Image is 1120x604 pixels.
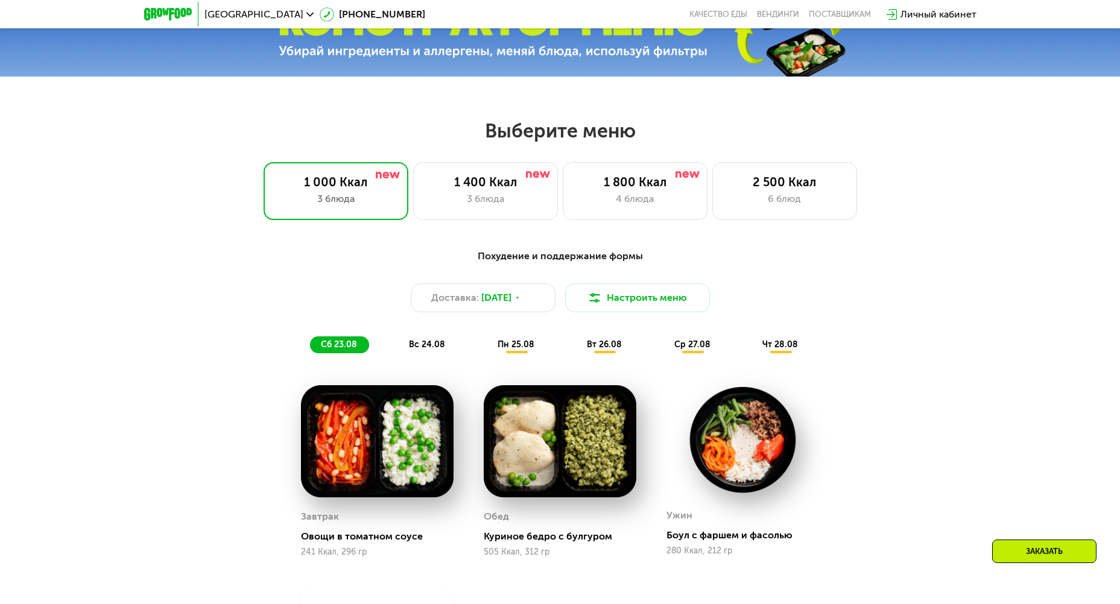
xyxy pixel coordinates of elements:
[39,119,1081,143] h2: Выберите меню
[900,7,976,22] div: Личный кабинет
[992,540,1096,563] div: Заказать
[426,175,545,189] div: 1 400 Ккал
[674,339,710,350] span: ср 27.08
[276,175,396,189] div: 1 000 Ккал
[725,175,844,189] div: 2 500 Ккал
[320,7,425,22] a: [PHONE_NUMBER]
[301,508,339,526] div: Завтрак
[498,339,534,350] span: пн 25.08
[484,547,636,557] div: 505 Ккал, 312 гр
[757,10,799,19] a: Вендинги
[431,291,479,305] span: Доставка:
[587,339,622,350] span: вт 26.08
[762,339,798,350] span: чт 28.08
[484,508,509,526] div: Обед
[575,192,695,206] div: 4 блюда
[565,283,710,312] button: Настроить меню
[689,10,747,19] a: Качество еды
[301,547,454,557] div: 241 Ккал, 296 гр
[203,249,917,264] div: Похудение и поддержание формы
[666,529,829,541] div: Боул с фаршем и фасолью
[276,192,396,206] div: 3 блюда
[666,506,692,524] div: Ужин
[481,291,511,305] span: [DATE]
[725,192,844,206] div: 6 блюд
[575,175,695,189] div: 1 800 Ккал
[666,546,819,556] div: 280 Ккал, 212 гр
[321,339,357,350] span: сб 23.08
[426,192,545,206] div: 3 блюда
[409,339,445,350] span: вс 24.08
[484,530,646,543] div: Куриное бедро с булгуром
[301,530,463,543] div: Овощи в томатном соусе
[204,10,303,19] span: [GEOGRAPHIC_DATA]
[809,10,871,19] div: поставщикам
